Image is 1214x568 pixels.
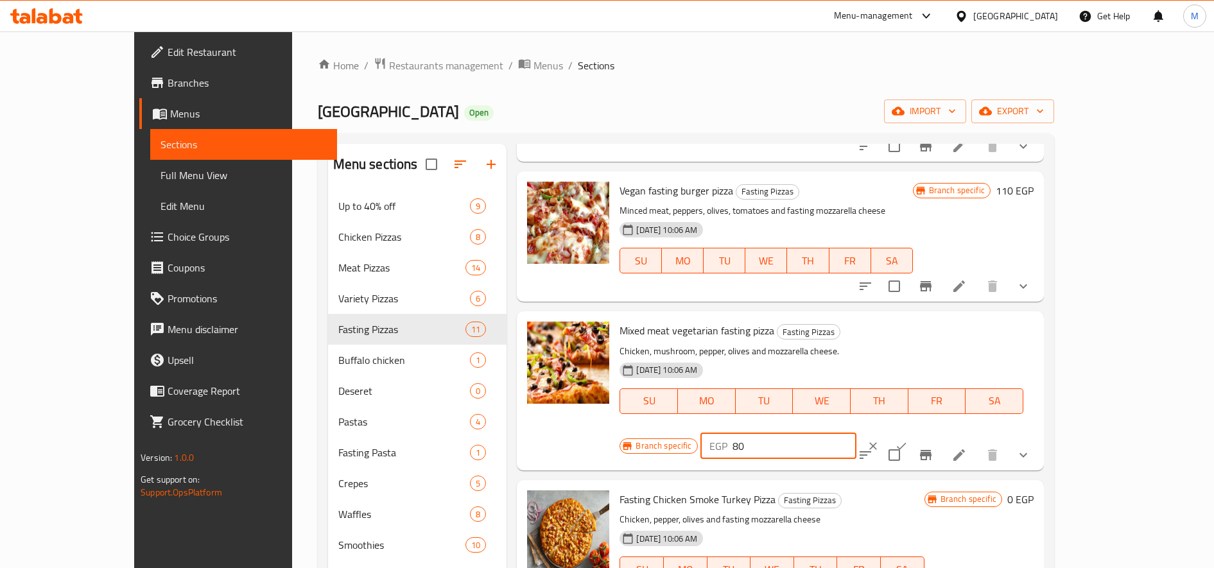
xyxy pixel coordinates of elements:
div: items [470,476,486,491]
a: Edit Menu [150,191,337,221]
span: Menus [170,106,327,121]
div: items [470,414,486,429]
span: Select all sections [418,151,445,178]
div: Buffalo chicken1 [328,345,507,375]
div: Fasting Pizzas [736,184,799,200]
li: / [568,58,573,73]
button: SU [620,248,662,273]
button: TU [704,248,745,273]
span: 1 [471,354,485,366]
span: Choice Groups [168,229,327,245]
a: Choice Groups [139,221,337,252]
button: MO [678,388,736,414]
span: Branches [168,75,327,90]
button: ok [887,432,915,460]
span: Menus [533,58,563,73]
h6: 110 EGP [996,182,1034,200]
span: Menu disclaimer [168,322,327,337]
span: 4 [471,416,485,428]
span: Branch specific [630,440,697,452]
button: show more [1008,131,1039,162]
button: sort-choices [850,271,881,302]
span: Version: [141,449,172,466]
span: Fasting Pizzas [338,322,466,337]
button: delete [977,271,1008,302]
div: Variety Pizzas6 [328,283,507,314]
button: Branch-specific-item [910,271,941,302]
a: Support.OpsPlatform [141,484,222,501]
button: WE [793,388,851,414]
button: TH [787,248,829,273]
span: TH [856,392,903,410]
h6: 0 EGP [1007,490,1034,508]
span: Edit Menu [160,198,327,214]
span: 9 [471,200,485,212]
span: FR [914,392,961,410]
span: Pastas [338,414,471,429]
span: [DATE] 10:06 AM [631,364,702,376]
span: Select to update [881,133,908,160]
span: Restaurants management [389,58,503,73]
span: Waffles [338,506,471,522]
svg: Show Choices [1016,279,1031,294]
span: Fasting Chicken Smoke Turkey Pizza [620,490,776,509]
div: items [470,198,486,214]
a: Full Menu View [150,160,337,191]
div: Fasting Pizzas11 [328,314,507,345]
span: Sections [160,137,327,152]
li: / [364,58,369,73]
span: Sections [578,58,614,73]
button: sort-choices [850,131,881,162]
span: Select to update [881,273,908,300]
button: SU [620,388,678,414]
span: Meat Pizzas [338,260,466,275]
h2: Menu sections [333,155,418,174]
p: Chicken, pepper, olives and fasting mozzarella cheese [620,512,924,528]
button: Branch-specific-item [910,131,941,162]
span: Variety Pizzas [338,291,471,306]
a: Coupons [139,252,337,283]
a: Menus [518,57,563,74]
a: Restaurants management [374,57,503,74]
div: Deseret0 [328,375,507,406]
a: Edit Restaurant [139,37,337,67]
span: TU [709,252,740,270]
span: export [982,103,1044,119]
span: Coverage Report [168,383,327,399]
span: import [894,103,956,119]
div: [GEOGRAPHIC_DATA] [973,9,1058,23]
li: / [508,58,513,73]
div: Open [464,105,494,121]
a: Branches [139,67,337,98]
span: Sort sections [445,149,476,180]
span: FR [835,252,866,270]
a: Menus [139,98,337,129]
span: Promotions [168,291,327,306]
p: Minced meat, peppers, olives, tomatoes and fasting mozzarella cheese [620,203,912,219]
div: Fasting Pizzas [777,324,840,340]
button: delete [977,440,1008,470]
div: Fasting Pasta1 [328,437,507,468]
a: Sections [150,129,337,160]
span: Chicken Pizzas [338,229,471,245]
span: Crepes [338,476,471,491]
button: WE [745,248,787,273]
button: import [884,99,966,123]
button: show more [1008,271,1039,302]
span: Grocery Checklist [168,414,327,429]
span: 5 [471,478,485,490]
span: Get support on: [141,471,200,488]
span: 10 [466,539,485,551]
span: Deseret [338,383,471,399]
div: Chicken Pizzas8 [328,221,507,252]
svg: Show Choices [1016,139,1031,154]
span: SA [876,252,908,270]
button: SA [966,388,1023,414]
a: Menu disclaimer [139,314,337,345]
a: Edit menu item [951,279,967,294]
span: Fasting Pizzas [779,493,841,508]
